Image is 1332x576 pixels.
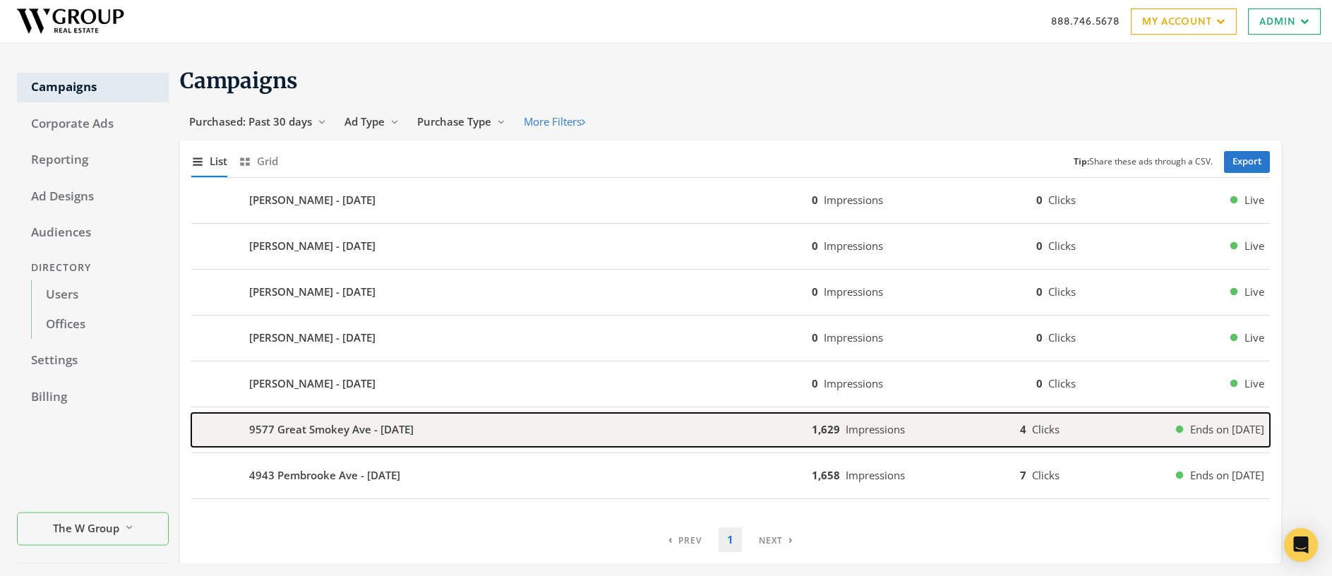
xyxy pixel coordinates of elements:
[846,422,905,436] span: Impressions
[17,182,169,212] a: Ad Designs
[17,73,169,102] a: Campaigns
[719,527,742,552] a: 1
[191,184,1270,217] button: [PERSON_NAME] - [DATE]0Impressions0ClicksLive
[31,310,169,340] a: Offices
[812,330,818,344] b: 0
[189,114,312,128] span: Purchased: Past 30 days
[824,284,883,299] span: Impressions
[191,321,1270,355] button: [PERSON_NAME] - [DATE]0Impressions0ClicksLive
[249,238,376,254] b: [PERSON_NAME] - [DATE]
[1074,155,1089,167] b: Tip:
[1048,239,1076,253] span: Clicks
[17,145,169,175] a: Reporting
[417,114,491,128] span: Purchase Type
[824,239,883,253] span: Impressions
[1074,155,1213,169] small: Share these ads through a CSV.
[249,330,376,346] b: [PERSON_NAME] - [DATE]
[191,146,227,176] button: List
[812,376,818,390] b: 0
[257,153,278,169] span: Grid
[17,109,169,139] a: Corporate Ads
[846,468,905,482] span: Impressions
[1244,376,1264,392] span: Live
[1284,528,1318,562] div: Open Intercom Messenger
[1048,284,1076,299] span: Clicks
[53,520,119,536] span: The W Group
[1048,193,1076,207] span: Clicks
[180,109,335,135] button: Purchased: Past 30 days
[1036,330,1043,344] b: 0
[31,280,169,310] a: Users
[515,109,594,135] button: More Filters
[17,383,169,412] a: Billing
[1248,8,1321,35] a: Admin
[1036,376,1043,390] b: 0
[1036,239,1043,253] b: 0
[1244,238,1264,254] span: Live
[1190,421,1264,438] span: Ends on [DATE]
[1032,468,1060,482] span: Clicks
[824,193,883,207] span: Impressions
[812,284,818,299] b: 0
[1048,376,1076,390] span: Clicks
[11,4,129,39] img: Adwerx
[1032,422,1060,436] span: Clicks
[17,512,169,546] button: The W Group
[1224,151,1270,173] a: Export
[239,146,278,176] button: Grid
[17,218,169,248] a: Audiences
[249,192,376,208] b: [PERSON_NAME] - [DATE]
[344,114,385,128] span: Ad Type
[408,109,515,135] button: Purchase Type
[180,67,298,94] span: Campaigns
[249,284,376,300] b: [PERSON_NAME] - [DATE]
[812,239,818,253] b: 0
[1048,330,1076,344] span: Clicks
[1244,284,1264,300] span: Live
[1036,193,1043,207] b: 0
[1244,192,1264,208] span: Live
[812,468,840,482] b: 1,658
[191,229,1270,263] button: [PERSON_NAME] - [DATE]0Impressions0ClicksLive
[1020,422,1026,436] b: 4
[1190,467,1264,484] span: Ends on [DATE]
[1244,330,1264,346] span: Live
[335,109,408,135] button: Ad Type
[191,459,1270,493] button: 4943 Pembrooke Ave - [DATE]1,658Impressions7ClicksEnds on [DATE]
[1131,8,1237,35] a: My Account
[249,467,400,484] b: 4943 Pembrooke Ave - [DATE]
[1020,468,1026,482] b: 7
[249,421,414,438] b: 9577 Great Smokey Ave - [DATE]
[660,527,801,552] nav: pagination
[812,193,818,207] b: 0
[1036,284,1043,299] b: 0
[812,422,840,436] b: 1,629
[824,376,883,390] span: Impressions
[17,255,169,281] div: Directory
[210,153,227,169] span: List
[191,275,1270,309] button: [PERSON_NAME] - [DATE]0Impressions0ClicksLive
[191,367,1270,401] button: [PERSON_NAME] - [DATE]0Impressions0ClicksLive
[17,346,169,376] a: Settings
[249,376,376,392] b: [PERSON_NAME] - [DATE]
[191,413,1270,447] button: 9577 Great Smokey Ave - [DATE]1,629Impressions4ClicksEnds on [DATE]
[1051,13,1120,28] a: 888.746.5678
[824,330,883,344] span: Impressions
